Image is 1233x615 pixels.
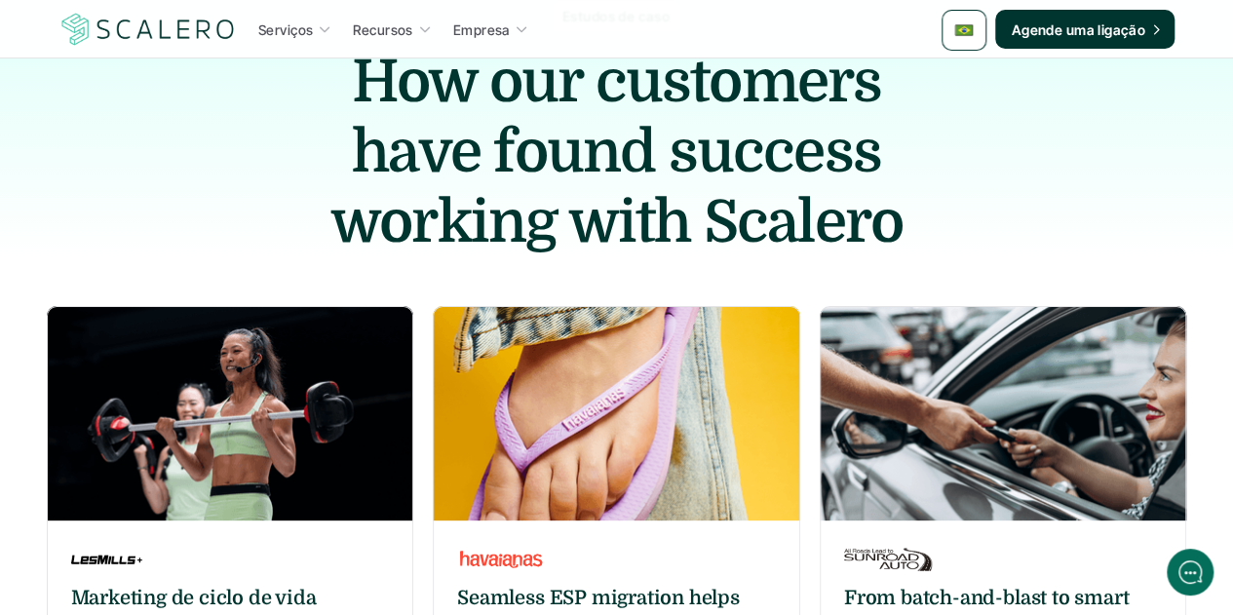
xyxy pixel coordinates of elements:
[29,95,361,126] h1: Hi! Welcome to [GEOGRAPHIC_DATA].
[453,19,510,40] p: Empresa
[163,489,247,502] span: We run on Gist
[58,12,238,47] a: Scalero company logotype
[300,47,934,257] h1: How our customers have found success working with Scalero
[954,20,974,40] img: 🇧🇷
[353,19,412,40] p: Recursos
[58,11,238,48] img: Scalero company logotype
[1011,19,1145,40] p: Agende uma ligação
[30,258,360,297] button: New conversation
[258,19,313,40] p: Serviços
[29,130,361,223] h2: Let us know if we can help with lifecycle marketing.
[126,270,234,286] span: New conversation
[1167,549,1214,596] iframe: gist-messenger-bubble-iframe
[995,10,1175,49] a: Agende uma ligação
